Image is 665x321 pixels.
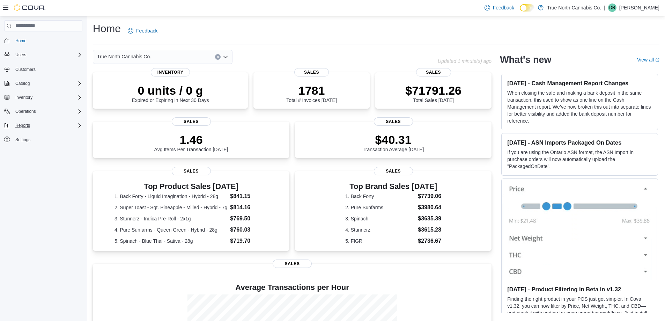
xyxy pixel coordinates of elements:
[655,58,659,62] svg: External link
[13,51,29,59] button: Users
[154,133,228,152] div: Avg Items Per Transaction [DATE]
[482,1,517,15] a: Feedback
[136,27,157,34] span: Feedback
[345,215,415,222] dt: 3. Spinach
[13,65,38,74] a: Customers
[507,149,652,170] p: If you are using the Ontario ASN format, the ASN Import in purchase orders will now automatically...
[374,117,413,126] span: Sales
[14,4,45,11] img: Cova
[405,83,461,103] div: Total Sales [DATE]
[15,81,30,86] span: Catalog
[286,83,337,103] div: Total # Invoices [DATE]
[154,133,228,147] p: 1.46
[363,133,424,152] div: Transaction Average [DATE]
[609,3,615,12] span: DR
[547,3,601,12] p: True North Cannabis Co.
[418,203,441,212] dd: $3980.64
[418,214,441,223] dd: $3635.39
[230,214,268,223] dd: $769.50
[604,3,605,12] p: |
[98,283,486,292] h4: Average Transactions per Hour
[230,226,268,234] dd: $760.03
[230,237,268,245] dd: $719.70
[286,83,337,97] p: 1781
[13,93,82,102] span: Inventory
[132,83,209,97] p: 0 units / 0 g
[493,4,514,11] span: Feedback
[13,136,33,144] a: Settings
[114,204,227,211] dt: 2. Super Toast - Sgt. Pineapple - Milled - Hybrid - 7g
[114,182,268,191] h3: Top Product Sales [DATE]
[114,193,227,200] dt: 1. Back Forty - Liquid Imagination - Hybrid - 28g
[507,286,652,293] h3: [DATE] - Product Filtering in Beta in v1.32
[405,83,461,97] p: $71791.26
[1,50,85,60] button: Users
[151,68,190,76] span: Inventory
[125,24,160,38] a: Feedback
[114,226,227,233] dt: 4. Pure Sunfarms - Queen Green - Hybrid - 28g
[416,68,451,76] span: Sales
[114,215,227,222] dt: 3. Stunnerz - Indica Pre-Roll - 2x1g
[13,121,82,130] span: Reports
[13,65,82,73] span: Customers
[13,135,82,144] span: Settings
[93,22,121,36] h1: Home
[345,182,441,191] h3: Top Brand Sales [DATE]
[507,89,652,124] p: When closing the safe and making a bank deposit in the same transaction, this used to show as one...
[1,107,85,116] button: Operations
[273,260,312,268] span: Sales
[15,95,32,100] span: Inventory
[13,121,33,130] button: Reports
[13,51,82,59] span: Users
[1,121,85,130] button: Reports
[438,58,492,64] p: Updated 1 minute(s) ago
[500,54,551,65] h2: What's new
[1,79,85,88] button: Catalog
[15,52,26,58] span: Users
[13,79,32,88] button: Catalog
[345,193,415,200] dt: 1. Back Forty
[13,93,35,102] button: Inventory
[13,37,29,45] a: Home
[1,134,85,145] button: Settings
[230,203,268,212] dd: $814.16
[4,33,82,163] nav: Complex example
[294,68,329,76] span: Sales
[15,109,36,114] span: Operations
[418,237,441,245] dd: $2736.67
[345,204,415,211] dt: 2. Pure Sunfarms
[363,133,424,147] p: $40.31
[172,167,211,175] span: Sales
[345,238,415,245] dt: 5. FIGR
[619,3,659,12] p: [PERSON_NAME]
[114,238,227,245] dt: 5. Spinach - Blue Thai - Sativa - 28g
[418,226,441,234] dd: $3615.28
[223,54,228,60] button: Open list of options
[520,4,534,12] input: Dark Mode
[230,192,268,200] dd: $841.15
[13,36,82,45] span: Home
[15,38,27,44] span: Home
[507,80,652,87] h3: [DATE] - Cash Management Report Changes
[215,54,221,60] button: Clear input
[1,64,85,74] button: Customers
[15,67,36,72] span: Customers
[1,36,85,46] button: Home
[345,226,415,233] dt: 4. Stunnerz
[132,83,209,103] div: Expired or Expiring in Next 30 Days
[172,117,211,126] span: Sales
[374,167,413,175] span: Sales
[15,137,30,143] span: Settings
[1,93,85,102] button: Inventory
[507,139,652,146] h3: [DATE] - ASN Imports Packaged On Dates
[637,57,659,63] a: View allExternal link
[13,107,39,116] button: Operations
[97,52,151,61] span: True North Cannabis Co.
[418,192,441,200] dd: $7739.06
[13,107,82,116] span: Operations
[608,3,616,12] div: Dwain Ross
[15,123,30,128] span: Reports
[13,79,82,88] span: Catalog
